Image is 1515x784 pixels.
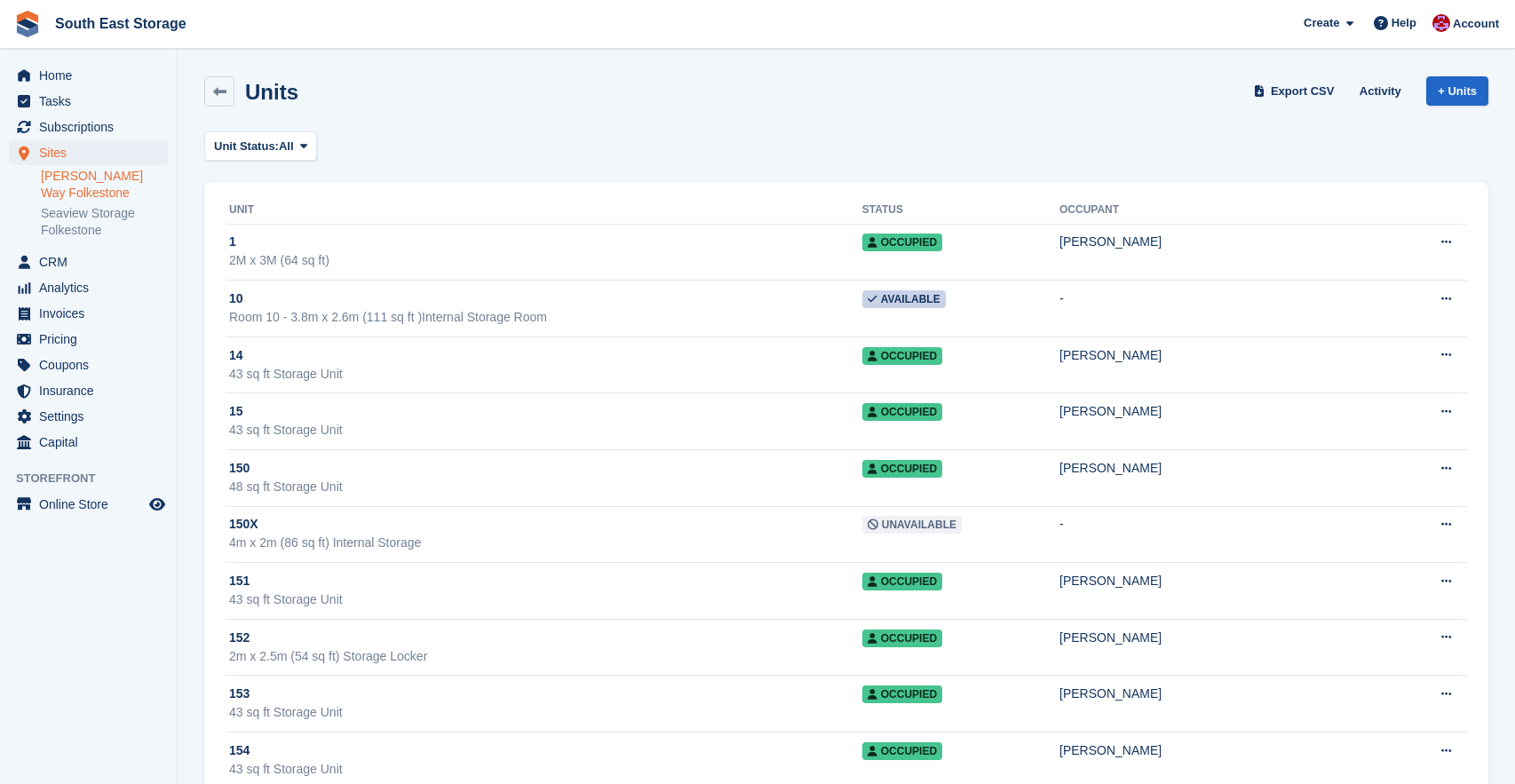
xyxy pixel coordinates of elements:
[39,89,146,114] span: Tasks
[147,494,168,515] a: Preview store
[1352,76,1408,106] a: Activity
[1059,346,1393,365] div: [PERSON_NAME]
[1059,196,1393,225] th: Occupant
[39,352,146,377] span: Coupons
[9,378,168,403] a: menu
[39,249,146,274] span: CRM
[226,196,862,225] th: Unit
[1059,506,1393,563] td: -
[229,346,243,365] span: 14
[1304,14,1339,32] span: Create
[229,459,250,478] span: 150
[9,63,168,88] a: menu
[16,470,177,487] span: Storefront
[9,327,168,352] a: menu
[229,590,862,609] div: 43 sq ft Storage Unit
[1059,233,1393,251] div: [PERSON_NAME]
[9,249,168,274] a: menu
[9,115,168,139] a: menu
[229,402,243,421] span: 15
[229,308,862,327] div: Room 10 - 3.8m x 2.6m (111 sq ft )Internal Storage Room
[39,140,146,165] span: Sites
[1059,685,1393,703] div: [PERSON_NAME]
[1059,741,1393,760] div: [PERSON_NAME]
[1271,83,1335,100] span: Export CSV
[48,9,194,38] a: South East Storage
[39,275,146,300] span: Analytics
[39,492,146,517] span: Online Store
[229,685,250,703] span: 153
[862,403,942,421] span: Occupied
[9,301,168,326] a: menu
[229,515,258,534] span: 150X
[1059,629,1393,647] div: [PERSON_NAME]
[229,760,862,779] div: 43 sq ft Storage Unit
[229,365,862,384] div: 43 sq ft Storage Unit
[1059,459,1393,478] div: [PERSON_NAME]
[1059,402,1393,421] div: [PERSON_NAME]
[862,234,942,251] span: Occupied
[1392,14,1416,32] span: Help
[214,138,279,155] span: Unit Status:
[9,352,168,377] a: menu
[229,478,862,496] div: 48 sq ft Storage Unit
[39,430,146,455] span: Capital
[229,629,250,647] span: 152
[9,275,168,300] a: menu
[41,205,168,239] a: Seaview Storage Folkestone
[229,741,250,760] span: 154
[9,430,168,455] a: menu
[862,742,942,760] span: Occupied
[862,347,942,365] span: Occupied
[41,168,168,202] a: [PERSON_NAME] Way Folkestone
[1453,15,1499,33] span: Account
[39,404,146,429] span: Settings
[9,404,168,429] a: menu
[229,289,243,308] span: 10
[39,327,146,352] span: Pricing
[862,516,962,534] span: Unavailable
[229,572,250,590] span: 151
[1250,76,1342,106] a: Export CSV
[279,138,294,155] span: All
[9,140,168,165] a: menu
[229,251,862,270] div: 2M x 3M (64 sq ft)
[229,233,236,251] span: 1
[1432,14,1450,32] img: Roger Norris
[1426,76,1488,106] a: + Units
[245,80,298,104] h2: Units
[862,460,942,478] span: Occupied
[14,11,41,37] img: stora-icon-8386f47178a22dfd0bd8f6a31ec36ba5ce8667c1dd55bd0f319d3a0aa187defe.svg
[204,131,317,161] button: Unit Status: All
[9,492,168,517] a: menu
[862,573,942,590] span: Occupied
[39,63,146,88] span: Home
[39,115,146,139] span: Subscriptions
[1059,572,1393,590] div: [PERSON_NAME]
[229,703,862,722] div: 43 sq ft Storage Unit
[39,378,146,403] span: Insurance
[229,421,862,440] div: 43 sq ft Storage Unit
[862,630,942,647] span: Occupied
[862,685,942,703] span: Occupied
[39,301,146,326] span: Invoices
[229,534,862,552] div: 4m x 2m (86 sq ft) Internal Storage
[229,647,862,666] div: 2m x 2.5m (54 sq ft) Storage Locker
[9,89,168,114] a: menu
[862,290,946,308] span: Available
[862,196,1059,225] th: Status
[1059,281,1393,337] td: -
